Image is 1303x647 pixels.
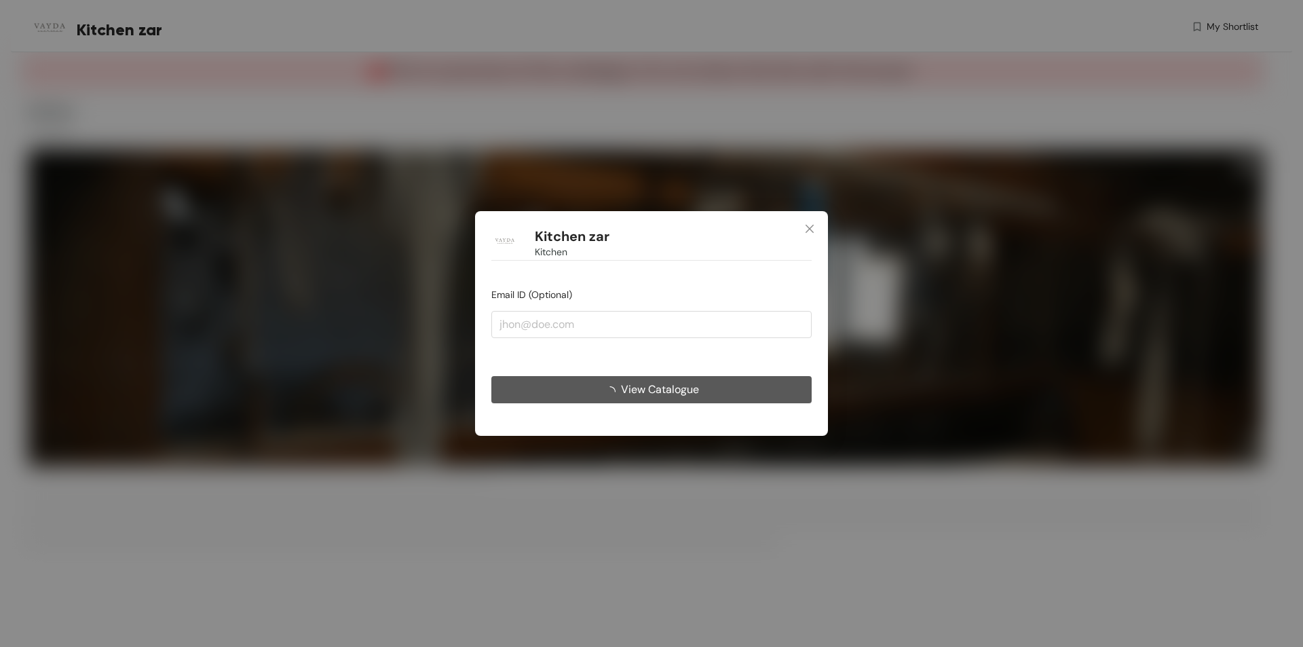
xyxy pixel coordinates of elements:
button: View Catalogue [491,376,812,403]
img: Buyer Portal [491,227,518,255]
span: loading [605,386,621,397]
span: Email ID (Optional) [491,289,572,301]
span: close [804,223,815,234]
button: Close [791,211,828,248]
input: jhon@doe.com [491,311,812,338]
span: Kitchen [535,244,567,259]
span: View Catalogue [621,381,699,398]
h1: Kitchen zar [535,228,609,245]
